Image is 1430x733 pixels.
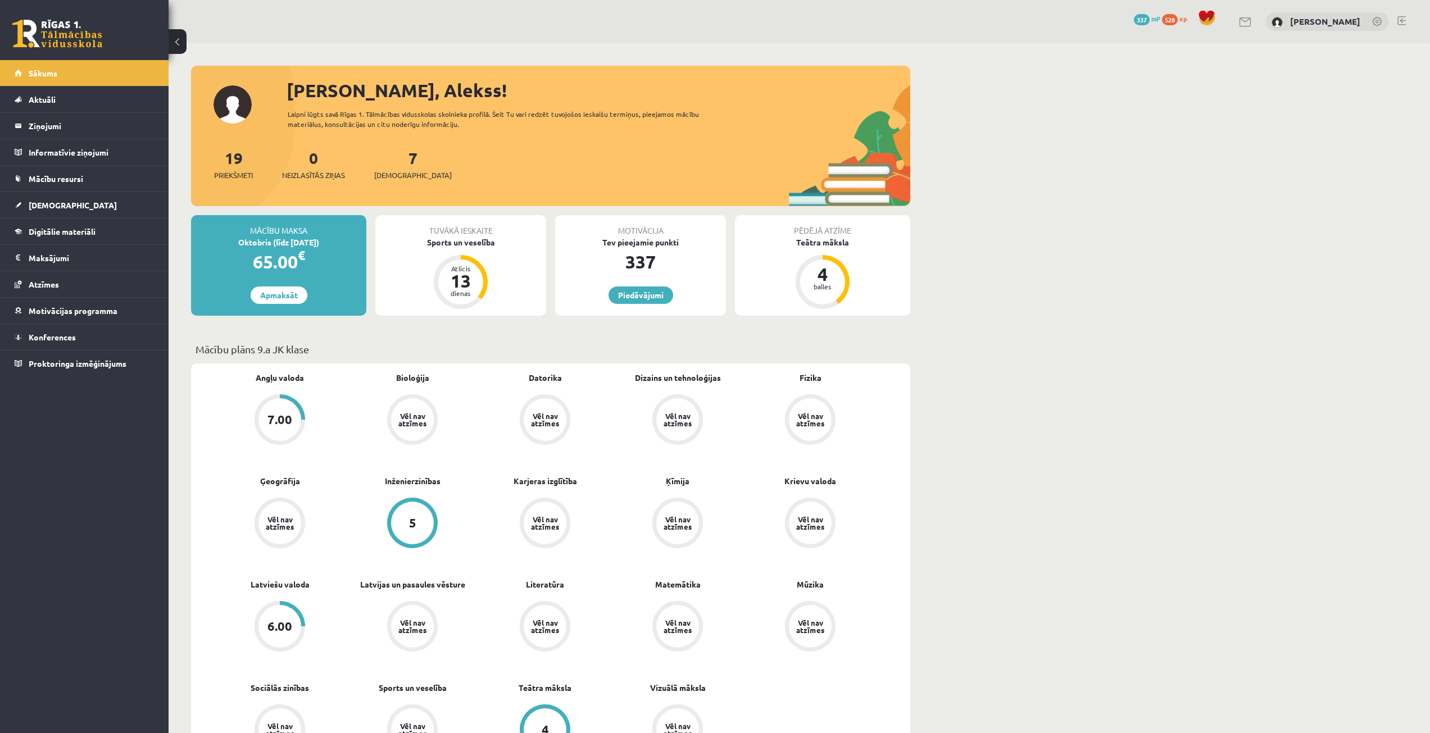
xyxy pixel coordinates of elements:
[744,394,877,447] a: Vēl nav atzīmes
[611,498,744,550] a: Vēl nav atzīmes
[29,245,155,271] legend: Maksājumi
[795,412,826,427] div: Vēl nav atzīmes
[282,170,345,181] span: Neizlasītās ziņas
[196,342,906,357] p: Mācību plāns 9.a JK klase
[29,306,117,316] span: Motivācijas programma
[251,579,310,590] a: Latviešu valoda
[609,286,673,304] a: Piedāvājumi
[12,20,102,48] a: Rīgas 1. Tālmācības vidusskola
[529,516,561,530] div: Vēl nav atzīmes
[374,148,452,181] a: 7[DEMOGRAPHIC_DATA]
[15,324,155,350] a: Konferences
[444,265,478,272] div: Atlicis
[1272,17,1283,28] img: Alekss Kozlovskis
[611,601,744,654] a: Vēl nav atzīmes
[29,332,76,342] span: Konferences
[735,215,910,236] div: Pēdējā atzīme
[526,579,564,590] a: Literatūra
[444,272,478,290] div: 13
[251,682,309,694] a: Sociālās zinības
[514,475,577,487] a: Karjeras izglītība
[397,619,428,634] div: Vēl nav atzīmes
[797,579,824,590] a: Mūzika
[346,498,479,550] a: 5
[385,475,441,487] a: Inženierzinības
[1134,14,1150,25] span: 337
[555,236,726,248] div: Tev pieejamie punkti
[555,248,726,275] div: 337
[214,601,346,654] a: 6.00
[260,475,300,487] a: Ģeogrāfija
[214,394,346,447] a: 7.00
[795,516,826,530] div: Vēl nav atzīmes
[744,601,877,654] a: Vēl nav atzīmes
[479,498,611,550] a: Vēl nav atzīmes
[397,412,428,427] div: Vēl nav atzīmes
[795,619,826,634] div: Vēl nav atzīmes
[662,619,693,634] div: Vēl nav atzīmes
[666,475,689,487] a: Ķīmija
[519,682,571,694] a: Teātra māksla
[29,279,59,289] span: Atzīmes
[555,215,726,236] div: Motivācija
[655,579,701,590] a: Matemātika
[1162,14,1192,23] a: 528 xp
[29,94,56,104] span: Aktuāli
[29,113,155,139] legend: Ziņojumi
[409,517,416,529] div: 5
[479,394,611,447] a: Vēl nav atzīmes
[635,372,721,384] a: Dizains un tehnoloģijas
[529,372,562,384] a: Datorika
[360,579,465,590] a: Latvijas un pasaules vēsture
[282,148,345,181] a: 0Neizlasītās ziņas
[256,372,304,384] a: Angļu valoda
[15,350,155,376] a: Proktoringa izmēģinājums
[15,60,155,86] a: Sākums
[191,215,366,236] div: Mācību maksa
[374,170,452,181] span: [DEMOGRAPHIC_DATA]
[15,192,155,218] a: [DEMOGRAPHIC_DATA]
[346,394,479,447] a: Vēl nav atzīmes
[1179,14,1187,23] span: xp
[1151,14,1160,23] span: mP
[479,601,611,654] a: Vēl nav atzīmes
[1134,14,1160,23] a: 337 mP
[264,516,296,530] div: Vēl nav atzīmes
[806,283,839,290] div: balles
[1162,14,1178,25] span: 528
[375,236,546,248] div: Sports un veselība
[267,413,292,426] div: 7.00
[806,265,839,283] div: 4
[611,394,744,447] a: Vēl nav atzīmes
[444,290,478,297] div: dienas
[15,166,155,192] a: Mācību resursi
[214,498,346,550] a: Vēl nav atzīmes
[346,601,479,654] a: Vēl nav atzīmes
[29,139,155,165] legend: Informatīvie ziņojumi
[29,174,83,184] span: Mācību resursi
[375,215,546,236] div: Tuvākā ieskaite
[800,372,821,384] a: Fizika
[29,200,117,210] span: [DEMOGRAPHIC_DATA]
[529,619,561,634] div: Vēl nav atzīmes
[744,498,877,550] a: Vēl nav atzīmes
[29,226,96,236] span: Digitālie materiāli
[15,218,155,244] a: Digitālie materiāli
[529,412,561,427] div: Vēl nav atzīmes
[650,682,706,694] a: Vizuālā māksla
[298,247,305,263] span: €
[15,245,155,271] a: Maksājumi
[662,412,693,427] div: Vēl nav atzīmes
[15,139,155,165] a: Informatīvie ziņojumi
[15,271,155,297] a: Atzīmes
[784,475,836,487] a: Krievu valoda
[15,113,155,139] a: Ziņojumi
[214,148,253,181] a: 19Priekšmeti
[251,286,307,304] a: Apmaksāt
[214,170,253,181] span: Priekšmeti
[29,358,126,368] span: Proktoringa izmēģinājums
[375,236,546,311] a: Sports un veselība Atlicis 13 dienas
[735,236,910,248] div: Teātra māksla
[287,77,910,104] div: [PERSON_NAME], Alekss!
[662,516,693,530] div: Vēl nav atzīmes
